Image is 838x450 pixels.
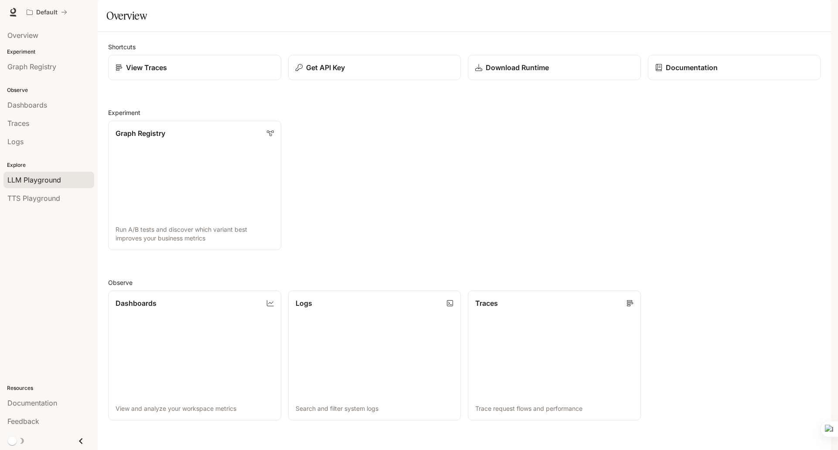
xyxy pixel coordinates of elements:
[306,62,345,73] p: Get API Key
[468,291,641,420] a: TracesTrace request flows and performance
[116,225,274,243] p: Run A/B tests and discover which variant best improves your business metrics
[108,278,821,287] h2: Observe
[116,298,157,308] p: Dashboards
[486,62,549,73] p: Download Runtime
[475,404,634,413] p: Trace request flows and performance
[23,3,71,21] button: All workspaces
[296,404,454,413] p: Search and filter system logs
[666,62,718,73] p: Documentation
[36,9,58,16] p: Default
[106,7,147,24] h1: Overview
[475,298,498,308] p: Traces
[108,108,821,117] h2: Experiment
[108,121,281,250] a: Graph RegistryRun A/B tests and discover which variant best improves your business metrics
[108,55,281,80] a: View Traces
[108,42,821,51] h2: Shortcuts
[116,404,274,413] p: View and analyze your workspace metrics
[288,55,461,80] button: Get API Key
[648,55,821,80] a: Documentation
[116,128,165,139] p: Graph Registry
[126,62,167,73] p: View Traces
[108,291,281,420] a: DashboardsView and analyze your workspace metrics
[468,55,641,80] a: Download Runtime
[288,291,461,420] a: LogsSearch and filter system logs
[296,298,312,308] p: Logs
